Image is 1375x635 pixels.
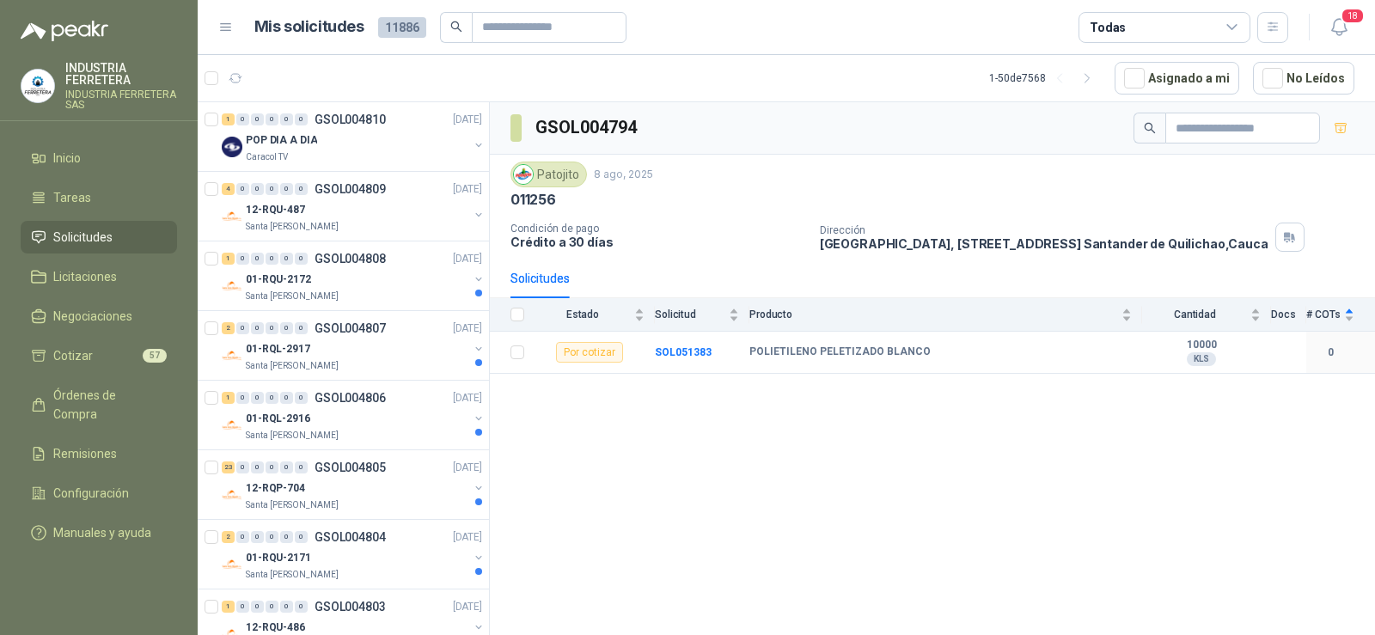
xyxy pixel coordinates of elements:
div: 0 [266,531,278,543]
p: Caracol TV [246,150,288,164]
span: search [450,21,462,33]
a: SOL051383 [655,346,712,358]
a: Órdenes de Compra [21,379,177,430]
img: Logo peakr [21,21,108,41]
div: 0 [266,461,278,473]
div: 0 [251,461,264,473]
p: [DATE] [453,599,482,615]
p: [DATE] [453,460,482,476]
div: 0 [295,322,308,334]
img: Company Logo [222,345,242,366]
b: POLIETILENO PELETIZADO BLANCO [749,345,931,359]
img: Company Logo [222,485,242,505]
h1: Mis solicitudes [254,15,364,40]
img: Company Logo [21,70,54,102]
p: Santa [PERSON_NAME] [246,290,339,303]
div: 23 [222,461,235,473]
div: 0 [295,531,308,543]
span: 11886 [378,17,426,38]
div: 0 [251,253,264,265]
span: Solicitudes [53,228,113,247]
p: GSOL004810 [315,113,386,125]
div: 0 [280,183,293,195]
div: 2 [222,531,235,543]
div: 1 [222,392,235,404]
div: 0 [280,253,293,265]
th: Solicitud [655,298,749,332]
div: 0 [280,531,293,543]
p: 8 ago, 2025 [594,167,653,183]
p: 01-RQU-2172 [246,272,311,288]
a: Manuales y ayuda [21,516,177,549]
p: Condición de pago [510,223,806,235]
p: [DATE] [453,390,482,406]
div: 2 [222,322,235,334]
div: 0 [280,601,293,613]
div: 0 [236,322,249,334]
a: Tareas [21,181,177,214]
button: Asignado a mi [1115,62,1239,95]
div: Todas [1090,18,1126,37]
a: Remisiones [21,437,177,470]
span: Negociaciones [53,307,132,326]
a: 2 0 0 0 0 0 GSOL004804[DATE] Company Logo01-RQU-2171Santa [PERSON_NAME] [222,527,486,582]
p: [DATE] [453,181,482,198]
p: Santa [PERSON_NAME] [246,498,339,512]
p: GSOL004806 [315,392,386,404]
span: 18 [1341,8,1365,24]
b: 0 [1306,345,1354,361]
div: 0 [295,392,308,404]
span: Estado [535,308,631,321]
p: [GEOGRAPHIC_DATA], [STREET_ADDRESS] Santander de Quilichao , Cauca [820,236,1268,251]
img: Company Logo [222,206,242,227]
div: 0 [266,113,278,125]
a: 1 0 0 0 0 0 GSOL004810[DATE] Company LogoPOP DIA A DIACaracol TV [222,109,486,164]
span: Manuales y ayuda [53,523,151,542]
div: 1 - 50 de 7568 [989,64,1101,92]
img: Company Logo [222,276,242,296]
div: 0 [280,392,293,404]
div: 1 [222,601,235,613]
div: 0 [251,392,264,404]
div: 4 [222,183,235,195]
p: GSOL004807 [315,322,386,334]
p: INDUSTRIA FERRETERA [65,62,177,86]
div: Por cotizar [556,342,623,363]
a: 23 0 0 0 0 0 GSOL004805[DATE] Company Logo12-RQP-704Santa [PERSON_NAME] [222,457,486,512]
h3: GSOL004794 [535,114,639,141]
img: Company Logo [514,165,533,184]
a: 1 0 0 0 0 0 GSOL004806[DATE] Company Logo01-RQL-2916Santa [PERSON_NAME] [222,388,486,443]
p: 01-RQL-2917 [246,341,310,357]
span: Cantidad [1142,308,1247,321]
div: 1 [222,113,235,125]
button: No Leídos [1253,62,1354,95]
div: 0 [236,601,249,613]
div: 0 [236,253,249,265]
img: Company Logo [222,415,242,436]
p: Santa [PERSON_NAME] [246,429,339,443]
p: POP DIA A DIA [246,132,317,149]
p: GSOL004803 [315,601,386,613]
b: 10000 [1142,339,1261,352]
span: search [1144,122,1156,134]
div: 0 [251,183,264,195]
div: 0 [295,183,308,195]
a: Licitaciones [21,260,177,293]
th: Cantidad [1142,298,1271,332]
div: 0 [266,253,278,265]
p: [DATE] [453,321,482,337]
div: 0 [280,113,293,125]
button: 18 [1323,12,1354,43]
div: 0 [266,183,278,195]
p: 011256 [510,191,556,209]
div: Patojito [510,162,587,187]
a: Configuración [21,477,177,510]
div: 0 [236,531,249,543]
div: 0 [236,183,249,195]
th: Docs [1271,298,1306,332]
p: 01-RQU-2171 [246,550,311,566]
span: Cotizar [53,346,93,365]
p: Crédito a 30 días [510,235,806,249]
div: 0 [280,322,293,334]
p: INDUSTRIA FERRETERA SAS [65,89,177,110]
